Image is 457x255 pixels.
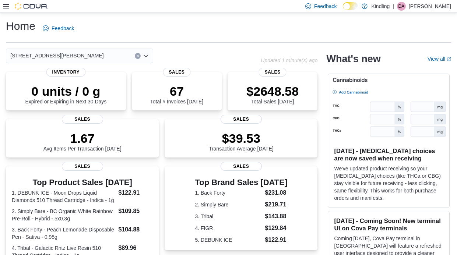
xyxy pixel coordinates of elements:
span: Sales [221,162,262,171]
h2: What's new [326,53,380,65]
dt: 3. Back Forty - Peach Lemonade Disposable Pen - Sativa - 0.95g [12,226,115,241]
a: View allExternal link [428,56,451,62]
span: Sales [62,162,103,171]
span: Sales [221,115,262,124]
h3: [DATE] - [MEDICAL_DATA] choices are now saved when receiving [334,147,443,162]
dt: 5. DEBUNK ICE [195,236,262,244]
span: [STREET_ADDRESS][PERSON_NAME] [10,51,104,60]
span: Feedback [314,3,337,10]
dd: $122.91 [118,188,153,197]
span: Feedback [52,25,74,32]
dd: $122.91 [265,235,288,244]
div: Total Sales [DATE] [246,84,299,105]
dt: 2. Simply Bare - BC Organic White Rainbow Pre-Roll - Hybrid - 5x0.3g [12,208,115,222]
span: Sales [163,68,190,77]
p: Kindling [371,2,390,11]
p: Updated 1 minute(s) ago [261,57,317,63]
div: Transaction Average [DATE] [209,131,274,152]
dd: $109.85 [118,207,153,216]
img: Cova [15,3,48,10]
h3: Top Product Sales [DATE] [12,178,153,187]
dd: $129.84 [265,224,288,233]
dd: $219.71 [265,200,288,209]
button: Open list of options [143,53,149,59]
dt: 2. Simply Bare [195,201,262,208]
dd: $231.08 [265,188,288,197]
p: [PERSON_NAME] [409,2,451,11]
div: Daniel Amyotte [397,2,406,11]
p: 1.67 [43,131,122,146]
dd: $89.96 [118,244,153,252]
p: $39.53 [209,131,274,146]
span: Sales [62,115,103,124]
dt: 1. DEBUNK ICE - Moon Drops Liquid Diamonds 510 Thread Cartridge - Indica - 1g [12,189,115,204]
span: Inventory [46,68,86,77]
dt: 3. Tribal [195,213,262,220]
h3: Top Brand Sales [DATE] [195,178,287,187]
dd: $143.88 [265,212,288,221]
dt: 4. FIGR [195,224,262,232]
p: We've updated product receiving so your [MEDICAL_DATA] choices (like THCa or CBG) stay visible fo... [334,165,443,202]
span: Sales [259,68,286,77]
h3: [DATE] - Coming Soon! New terminal UI on Cova Pay terminals [334,217,443,232]
dt: 1. Back Forty [195,189,262,196]
h1: Home [6,19,35,33]
dd: $104.88 [118,225,153,234]
p: | [393,2,394,11]
a: Feedback [40,21,77,36]
div: Expired or Expiring in Next 30 Days [25,84,106,105]
button: Clear input [135,53,141,59]
input: Dark Mode [343,2,358,10]
div: Total # Invoices [DATE] [150,84,203,105]
p: $2648.58 [246,84,299,99]
p: 67 [150,84,203,99]
svg: External link [447,57,451,61]
span: DA [398,2,405,11]
p: 0 units / 0 g [25,84,106,99]
div: Avg Items Per Transaction [DATE] [43,131,122,152]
